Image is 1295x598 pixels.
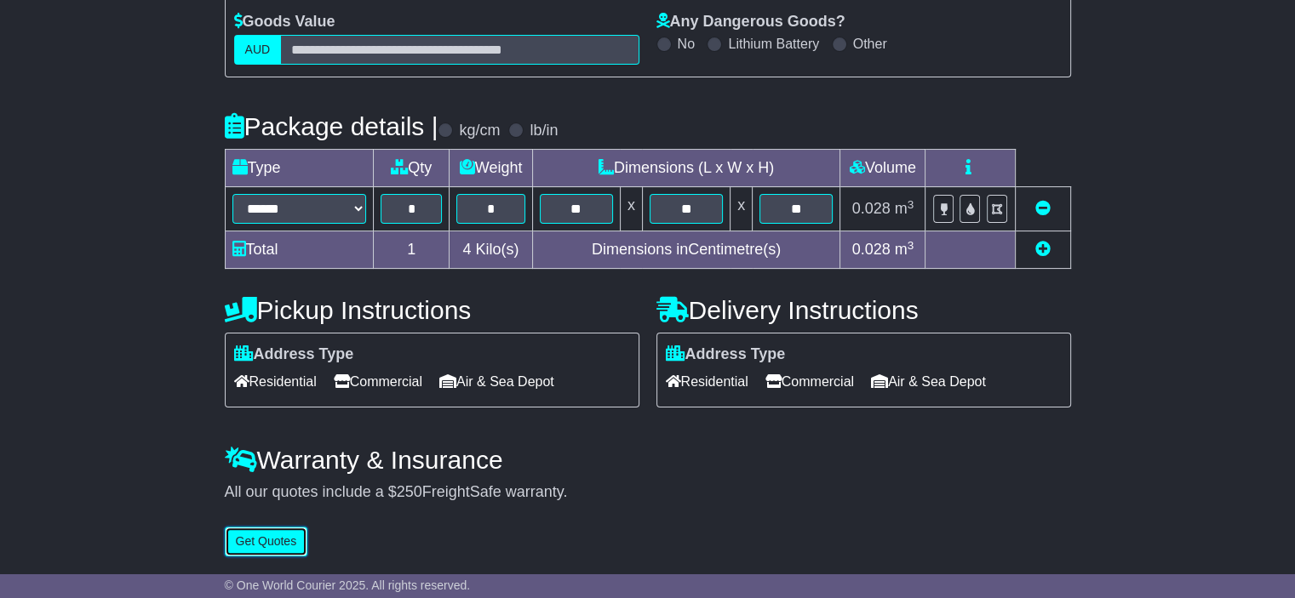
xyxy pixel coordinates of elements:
td: x [620,187,642,231]
label: Any Dangerous Goods? [656,13,845,31]
h4: Warranty & Insurance [225,446,1071,474]
td: Kilo(s) [450,231,532,269]
a: Add new item [1035,241,1051,258]
td: Total [225,231,374,269]
td: x [731,187,753,231]
a: Remove this item [1035,200,1051,217]
label: AUD [234,35,282,65]
sup: 3 [908,198,914,211]
span: Air & Sea Depot [439,368,554,395]
sup: 3 [908,239,914,252]
span: 0.028 [852,241,891,258]
span: Residential [666,368,748,395]
h4: Pickup Instructions [225,296,639,324]
span: m [895,241,914,258]
label: No [678,36,695,52]
label: Goods Value [234,13,335,31]
div: All our quotes include a $ FreightSafe warranty. [225,483,1071,502]
span: 250 [397,483,422,500]
td: Type [225,150,374,187]
label: Lithium Battery [728,36,819,52]
td: Dimensions (L x W x H) [532,150,840,187]
span: m [895,200,914,217]
td: Qty [374,150,450,187]
span: Commercial [765,368,854,395]
label: Address Type [666,345,786,364]
span: © One World Courier 2025. All rights reserved. [225,578,471,592]
td: Weight [450,150,532,187]
span: Air & Sea Depot [871,368,986,395]
h4: Package details | [225,112,438,140]
label: Address Type [234,345,354,364]
label: Other [853,36,887,52]
button: Get Quotes [225,527,308,556]
td: Volume [840,150,925,187]
span: 0.028 [852,200,891,217]
h4: Delivery Instructions [656,296,1071,324]
label: kg/cm [459,122,500,140]
td: Dimensions in Centimetre(s) [532,231,840,269]
label: lb/in [530,122,558,140]
span: Commercial [334,368,422,395]
td: 1 [374,231,450,269]
span: Residential [234,368,317,395]
span: 4 [462,241,471,258]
